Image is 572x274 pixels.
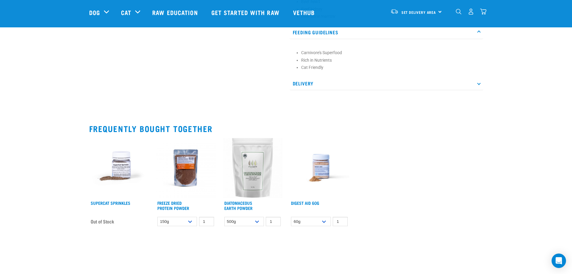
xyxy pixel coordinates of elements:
img: user.png [468,8,474,15]
li: Cat Friendly [301,64,480,71]
div: Open Intercom Messenger [552,254,566,268]
p: Delivery [290,77,483,90]
img: home-icon@2x.png [480,8,486,15]
p: Feeding Guidelines [290,26,483,39]
h2: Frequently bought together [89,124,483,133]
li: Rich in Nutrients [301,57,480,63]
a: Vethub [287,0,322,24]
img: van-moving.png [390,9,398,14]
a: Get started with Raw [205,0,287,24]
img: Raw Essentials Digest Aid Pet Supplement [289,138,349,198]
input: 1 [333,217,348,226]
img: FD Protein Powder [156,138,216,198]
a: Diatomaceous Earth Powder [224,202,253,209]
a: Cat [121,8,131,17]
li: Carnivore's Superfood [301,50,480,56]
img: Diatomaceous earth [223,138,283,198]
a: Raw Education [146,0,205,24]
img: Plastic Container of SuperCat Sprinkles With Product Shown Outside Of The Bottle [89,138,149,198]
a: Freeze Dried Protein Powder [157,202,189,209]
a: Digest Aid 60g [291,202,319,204]
span: Out of Stock [91,217,114,226]
a: Dog [89,8,100,17]
span: Set Delivery Area [401,11,436,13]
a: Supercat Sprinkles [91,202,130,204]
input: 1 [266,217,281,226]
input: 1 [199,217,214,226]
img: home-icon-1@2x.png [456,9,462,14]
